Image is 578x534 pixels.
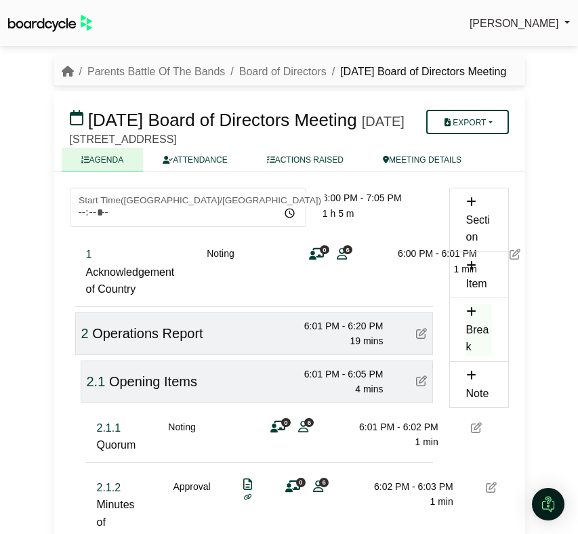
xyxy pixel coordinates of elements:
div: 6:01 PM - 6:05 PM [289,367,384,382]
span: Click to fine tune number [97,422,121,434]
div: Noting [168,419,195,454]
span: 0 [296,478,306,487]
span: Break [466,324,489,353]
span: 0 [320,245,329,254]
div: Open Intercom Messenger [532,488,564,520]
span: Click to fine tune number [81,326,89,341]
button: Export [426,110,508,134]
span: 1 h 5 m [323,208,354,219]
span: Operations Report [92,326,203,341]
span: Acknowledgement of Country [86,266,175,295]
span: Click to fine tune number [97,482,121,493]
span: Click to fine tune number [87,374,106,389]
span: 6 [304,418,314,427]
a: Board of Directors [239,66,327,77]
span: Click to fine tune number [86,249,92,260]
div: [DATE] [362,113,405,129]
span: Opening Items [109,374,197,389]
div: 6:01 PM - 6:20 PM [289,319,384,333]
span: Item [466,278,487,289]
span: [PERSON_NAME] [470,18,559,29]
span: 6 [343,245,352,254]
a: MEETING DETAILS [363,148,481,171]
span: 6 [319,478,329,487]
span: 0 [281,418,291,427]
span: 1 min [430,496,453,507]
span: Quorum [97,439,136,451]
span: 1 min [415,436,438,447]
a: ACTIONS RAISED [247,148,363,171]
div: 6:00 PM - 6:01 PM [382,246,477,261]
div: 6:00 PM - 7:05 PM [323,190,433,205]
span: [DATE] Board of Directors Meeting [88,110,357,129]
span: [STREET_ADDRESS] [70,133,177,145]
nav: breadcrumb [62,63,507,81]
a: ATTENDANCE [143,148,247,171]
li: [DATE] Board of Directors Meeting [327,63,507,81]
div: 6:02 PM - 6:03 PM [358,479,453,494]
span: Section [466,214,491,243]
span: 4 mins [355,384,383,394]
a: [PERSON_NAME] [470,15,570,33]
div: 6:01 PM - 6:02 PM [344,419,438,434]
a: Parents Battle Of The Bands [87,66,225,77]
a: AGENDA [62,148,144,171]
span: 19 mins [350,335,383,346]
div: Noting [207,246,234,298]
img: BoardcycleBlackGreen-aaafeed430059cb809a45853b8cf6d952af9d84e6e89e1f1685b34bfd5cb7d64.svg [8,15,92,32]
span: Note [466,388,489,399]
